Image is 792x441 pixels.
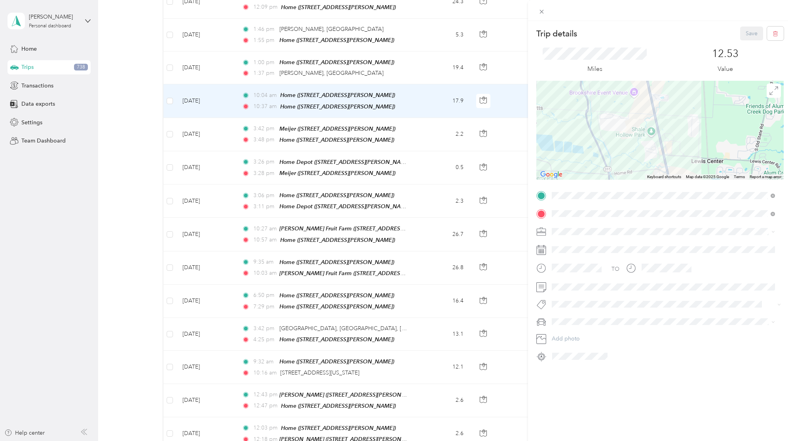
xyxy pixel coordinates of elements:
a: Open this area in Google Maps (opens a new window) [538,169,564,180]
p: Value [718,64,733,74]
img: Google [538,169,564,180]
p: Trip details [536,28,577,39]
iframe: Everlance-gr Chat Button Frame [748,397,792,441]
a: Report a map error [750,175,781,179]
button: Keyboard shortcuts [647,174,681,180]
span: Map data ©2025 Google [686,175,729,179]
p: Miles [587,64,602,74]
button: Add photo [549,333,784,344]
div: TO [612,265,619,273]
a: Terms (opens in new tab) [734,175,745,179]
p: 12.53 [712,48,739,60]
